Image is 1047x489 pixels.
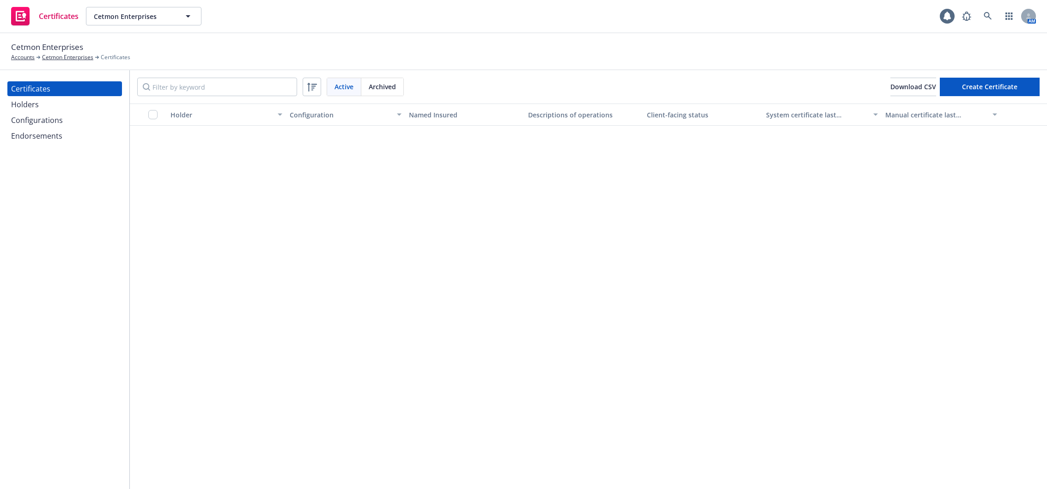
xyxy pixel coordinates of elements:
[39,12,79,20] span: Certificates
[101,53,130,61] span: Certificates
[11,53,35,61] a: Accounts
[42,53,93,61] a: Cetmon Enterprises
[409,110,521,120] div: Named Insured
[137,78,297,96] input: Filter by keyword
[762,104,882,126] button: System certificate last generated
[11,97,39,112] div: Holders
[940,78,1040,96] button: Create Certificate
[286,104,405,126] button: Configuration
[7,97,122,112] a: Holders
[11,113,63,128] div: Configurations
[11,128,62,143] div: Endorsements
[528,110,640,120] div: Descriptions of operations
[962,82,1017,91] span: Create Certificate
[979,7,997,25] a: Search
[290,110,391,120] div: Configuration
[7,113,122,128] a: Configurations
[1000,7,1018,25] a: Switch app
[643,104,762,126] button: Client-facing status
[882,104,1001,126] button: Manual certificate last generated
[405,104,524,126] button: Named Insured
[167,104,286,126] button: Holder
[11,81,50,96] div: Certificates
[170,110,272,120] div: Holder
[890,82,936,91] span: Download CSV
[335,82,353,92] span: Active
[957,7,976,25] a: Report a Bug
[524,104,644,126] button: Descriptions of operations
[7,128,122,143] a: Endorsements
[7,81,122,96] a: Certificates
[885,110,987,120] div: Manual certificate last generated
[766,110,868,120] div: System certificate last generated
[86,7,201,25] button: Cetmon Enterprises
[148,110,158,119] input: Select all
[890,78,936,96] button: Download CSV
[369,82,396,92] span: Archived
[647,110,759,120] div: Client-facing status
[94,12,174,21] span: Cetmon Enterprises
[11,41,83,53] span: Cetmon Enterprises
[7,3,82,29] a: Certificates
